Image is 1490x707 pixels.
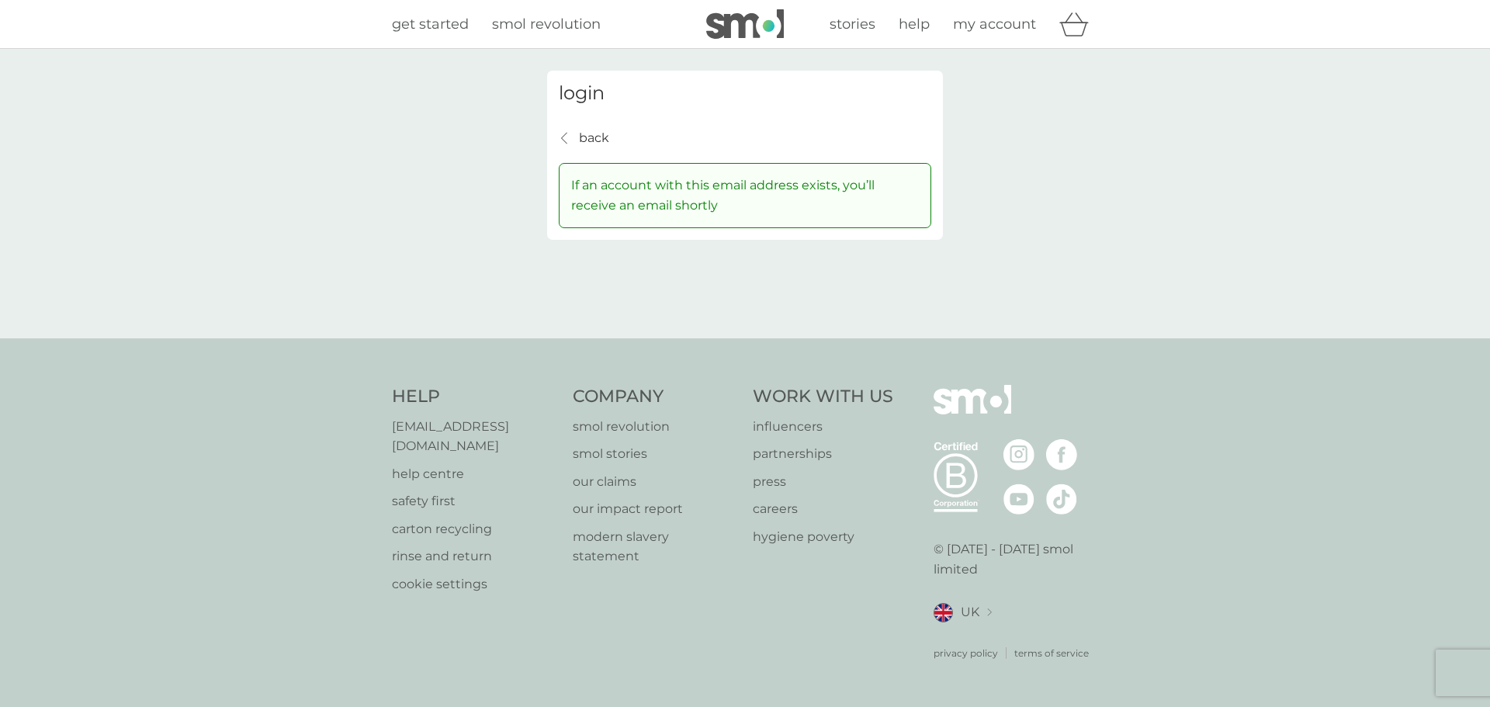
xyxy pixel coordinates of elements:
[392,574,557,594] a: cookie settings
[573,527,738,567] a: modern slavery statement
[753,527,893,547] a: hygiene poverty
[934,385,1011,438] img: smol
[934,539,1099,579] p: © [DATE] - [DATE] smol limited
[1046,483,1077,515] img: visit the smol Tiktok page
[830,16,875,33] span: stories
[753,444,893,464] a: partnerships
[573,385,738,409] h4: Company
[1014,646,1089,660] a: terms of service
[392,13,469,36] a: get started
[1003,439,1034,470] img: visit the smol Instagram page
[1046,439,1077,470] img: visit the smol Facebook page
[899,16,930,33] span: help
[492,16,601,33] span: smol revolution
[830,13,875,36] a: stories
[392,546,557,567] a: rinse and return
[953,16,1036,33] span: my account
[573,417,738,437] a: smol revolution
[573,444,738,464] a: smol stories
[392,385,557,409] h4: Help
[392,417,557,456] a: [EMAIL_ADDRESS][DOMAIN_NAME]
[392,464,557,484] a: help centre
[1003,483,1034,515] img: visit the smol Youtube page
[573,499,738,519] a: our impact report
[987,608,992,617] img: select a new location
[559,82,931,105] h3: login
[392,491,557,511] a: safety first
[392,16,469,33] span: get started
[899,13,930,36] a: help
[753,472,893,492] a: press
[392,519,557,539] a: carton recycling
[753,417,893,437] a: influencers
[571,175,919,215] p: If an account with this email address exists, you’ll receive an email shortly
[753,385,893,409] h4: Work With Us
[934,603,953,622] img: UK flag
[579,128,609,148] p: back
[753,499,893,519] a: careers
[934,646,998,660] a: privacy policy
[1059,9,1098,40] div: basket
[573,472,738,492] a: our claims
[961,602,979,622] span: UK
[492,13,601,36] a: smol revolution
[706,9,784,39] img: smol
[953,13,1036,36] a: my account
